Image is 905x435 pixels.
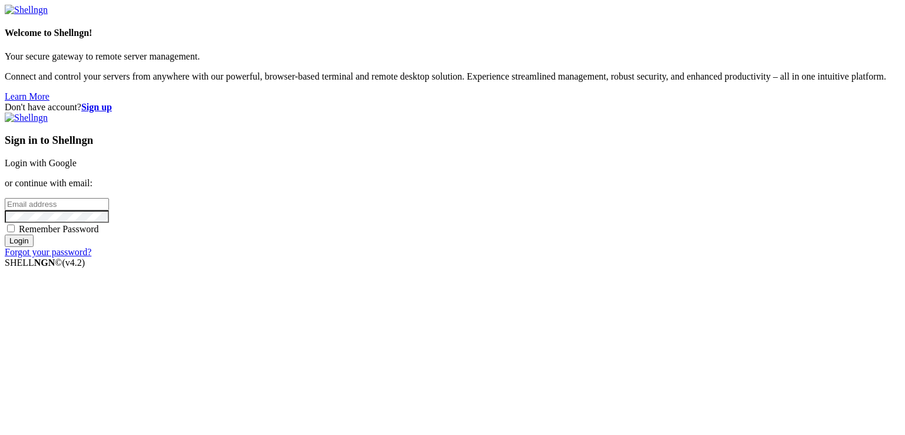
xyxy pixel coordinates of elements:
p: Connect and control your servers from anywhere with our powerful, browser-based terminal and remo... [5,71,900,82]
img: Shellngn [5,5,48,15]
input: Email address [5,198,109,210]
div: Don't have account? [5,102,900,113]
h3: Sign in to Shellngn [5,134,900,147]
span: 4.2.0 [62,258,85,268]
p: or continue with email: [5,178,900,189]
span: SHELL © [5,258,85,268]
input: Remember Password [7,225,15,232]
p: Your secure gateway to remote server management. [5,51,900,62]
a: Learn More [5,91,49,101]
a: Sign up [81,102,112,112]
span: Remember Password [19,224,99,234]
a: Login with Google [5,158,77,168]
h4: Welcome to Shellngn! [5,28,900,38]
b: NGN [34,258,55,268]
img: Shellngn [5,113,48,123]
a: Forgot your password? [5,247,91,257]
input: Login [5,235,34,247]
